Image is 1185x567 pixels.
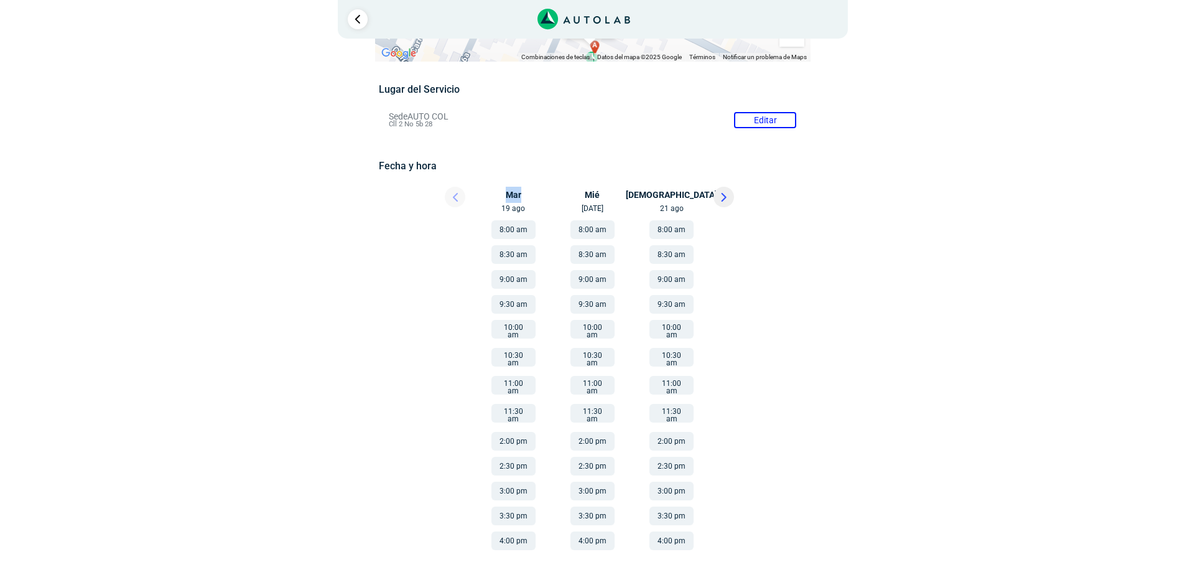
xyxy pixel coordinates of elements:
button: 2:30 pm [570,457,615,476]
button: 11:30 am [570,404,615,423]
button: 2:30 pm [491,457,536,476]
button: 10:30 am [649,348,694,367]
button: 11:30 am [491,404,536,423]
button: 9:00 am [570,270,615,289]
a: Notificar un problema de Maps [723,54,807,60]
button: 9:00 am [649,270,694,289]
button: 8:30 am [649,245,694,264]
button: 8:00 am [491,220,536,239]
a: Link al sitio de autolab [537,12,630,24]
button: 2:00 pm [649,432,694,451]
button: 9:30 am [649,295,694,314]
button: 8:30 am [491,245,536,264]
button: Combinaciones de teclas [521,53,590,62]
button: 8:30 am [570,245,615,264]
button: 4:00 pm [491,532,536,550]
button: 10:00 am [649,320,694,339]
button: 3:00 pm [491,482,536,500]
button: 11:00 am [649,376,694,395]
button: 2:00 pm [491,432,536,451]
button: 4:00 pm [649,532,694,550]
button: 2:30 pm [649,457,694,476]
span: a [592,40,597,51]
button: 11:00 am [570,376,615,395]
button: 10:30 am [491,348,536,367]
a: Ir al paso anterior [348,9,368,29]
button: 8:00 am [570,220,615,239]
button: 11:30 am [649,404,694,423]
button: 10:00 am [570,320,615,339]
button: 3:00 pm [649,482,694,500]
button: 2:00 pm [570,432,615,451]
button: 10:30 am [570,348,615,367]
button: 3:00 pm [570,482,615,500]
a: Abre esta zona en Google Maps (se abre en una nueva ventana) [378,45,419,62]
button: 3:30 pm [570,507,615,525]
span: Datos del mapa ©2025 Google [597,54,682,60]
button: 9:00 am [491,270,536,289]
button: 8:00 am [649,220,694,239]
button: 11:00 am [491,376,536,395]
h5: Fecha y hora [379,160,806,172]
button: 10:00 am [491,320,536,339]
button: 3:30 pm [491,507,536,525]
button: 9:30 am [570,295,615,314]
h5: Lugar del Servicio [379,83,806,95]
button: 9:30 am [491,295,536,314]
button: 3:30 pm [649,507,694,525]
a: Términos [689,54,715,60]
button: 4:00 pm [570,532,615,550]
img: Google [378,45,419,62]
